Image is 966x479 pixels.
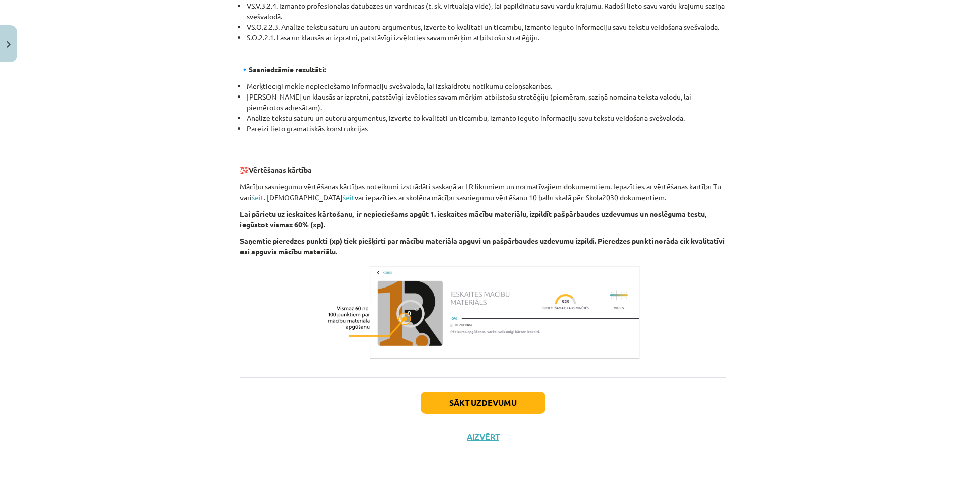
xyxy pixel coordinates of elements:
a: šeit [343,193,355,202]
li: Mērķtiecīgi meklē nepieciešamo informāciju svešvalodā, lai izskaidrotu notikumu cēloņsakarības. [247,81,726,91]
li: Pareizi lieto gramatiskās konstrukcijas [247,123,726,134]
strong: Sasniedzāmie rezultāti: [249,65,326,74]
img: icon-close-lesson-0947bae3869378f0d4975bcd49f059093ad1ed9edebbc8119c70593378902aed.svg [7,41,11,48]
li: S.O.2.2.1. Lasa un klausās ar izpratni, patstāvīgi izvēloties savam mērķim atbilstošu stratēģiju. [247,32,726,43]
b: Vērtēšanas kārtība [249,165,312,174]
li: [PERSON_NAME] un klausās ar izpratni, patstāvīgi izvēloties savam mērķim atbilstošu stratēģiju (p... [247,91,726,113]
b: Saņemtie pieredzes punkti (xp) tiek piešķirti par mācību materiāla apguvi un pašpārbaudes uzdevum... [240,236,725,256]
li: VS.O.2.2.3. Analizē tekstu saturu un autoru argumentus, izvērtē to kvalitāti un ticamību, izmanto... [247,22,726,32]
p: 💯 [240,154,726,175]
button: Sākt uzdevumu [421,392,545,414]
li: VS.V.3.2.4. Izmanto profesionālās datubāzes un vārdnīcas (t. sk. virtuālajā vidē), lai papildināt... [247,1,726,22]
p: Mācību sasniegumu vērtēšanas kārtības noteikumi izstrādāti saskaņā ar LR likumiem un normatīvajie... [240,181,726,203]
a: šeit [252,193,264,202]
button: Aizvērt [464,432,502,442]
b: Lai pārietu uz ieskaites kārtošanu, ir nepieciešams apgūt 1. ieskaites mācību materiālu, izpildīt... [240,209,706,229]
p: 🔹 [240,64,726,75]
li: Analizē tekstu saturu un autoru argumentus, izvērtē to kvalitāti un ticamību, izmanto iegūto info... [247,113,726,123]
